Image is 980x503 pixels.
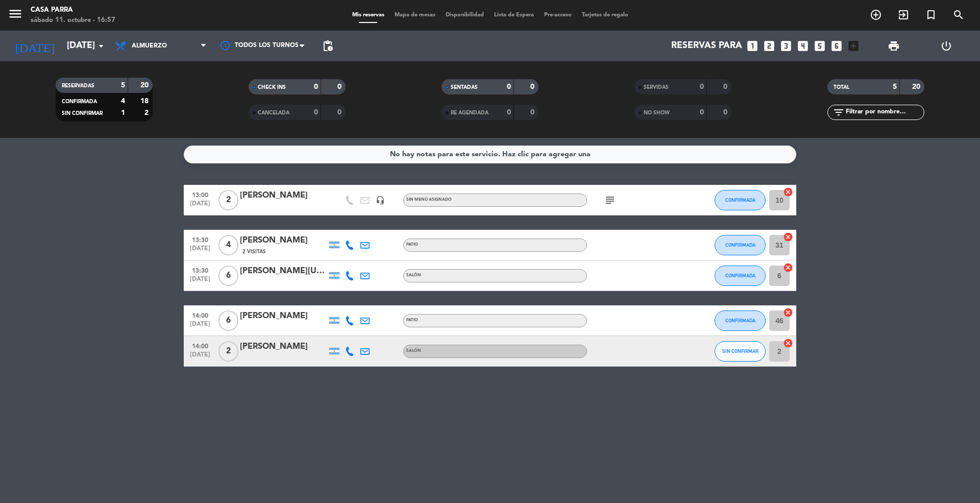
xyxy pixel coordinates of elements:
[725,273,755,278] span: CONFIRMADA
[893,83,897,90] strong: 5
[389,12,440,18] span: Mapa de mesas
[187,276,213,288] span: [DATE]
[187,340,213,351] span: 14:00
[218,266,238,286] span: 6
[322,40,334,52] span: pending_actions
[715,235,766,255] button: CONFIRMADA
[897,9,910,21] i: exit_to_app
[783,187,793,197] i: cancel
[783,307,793,318] i: cancel
[62,83,94,88] span: RESERVADAS
[258,85,286,90] span: CHECK INS
[920,31,972,61] div: LOG OUT
[779,39,793,53] i: looks_3
[723,109,729,116] strong: 0
[218,310,238,331] span: 6
[218,341,238,362] span: 2
[187,200,213,212] span: [DATE]
[218,190,238,210] span: 2
[406,349,421,353] span: SALÓN
[187,321,213,332] span: [DATE]
[132,42,167,50] span: Almuerzo
[314,109,318,116] strong: 0
[722,348,758,354] span: SIN CONFIRMAR
[240,234,327,247] div: [PERSON_NAME]
[242,248,266,256] span: 2 Visitas
[577,12,633,18] span: Tarjetas de regalo
[783,232,793,242] i: cancel
[187,309,213,321] span: 14:00
[507,83,511,90] strong: 0
[746,39,759,53] i: looks_one
[187,245,213,257] span: [DATE]
[390,149,591,160] div: No hay notas para este servicio. Haz clic para agregar una
[258,110,289,115] span: CANCELADA
[715,266,766,286] button: CONFIRMADA
[31,15,115,26] div: sábado 11. octubre - 16:57
[489,12,539,18] span: Lista de Espera
[925,9,937,21] i: turned_in_not
[240,265,327,278] div: [PERSON_NAME][US_STATE]
[870,9,882,21] i: add_circle_outline
[144,109,151,116] strong: 2
[783,338,793,348] i: cancel
[376,196,385,205] i: headset_mic
[671,41,742,51] span: Reservas para
[187,264,213,276] span: 13:30
[725,242,755,248] span: CONFIRMADA
[140,82,151,89] strong: 20
[31,5,115,15] div: Casa Parra
[763,39,776,53] i: looks_two
[604,194,616,206] i: subject
[530,109,536,116] strong: 0
[796,39,810,53] i: looks_4
[783,262,793,273] i: cancel
[62,99,97,104] span: CONFIRMADA
[314,83,318,90] strong: 0
[8,6,23,25] button: menu
[140,98,151,105] strong: 18
[507,109,511,116] strong: 0
[847,39,860,53] i: add_box
[888,40,900,52] span: print
[715,310,766,331] button: CONFIRMADA
[8,6,23,21] i: menu
[8,35,62,57] i: [DATE]
[406,273,421,277] span: SALÓN
[940,40,952,52] i: power_settings_new
[406,243,418,247] span: PATIO
[845,107,924,118] input: Filtrar por nombre...
[715,341,766,362] button: SIN CONFIRMAR
[725,197,755,203] span: CONFIRMADA
[451,85,478,90] span: SENTADAS
[451,110,488,115] span: RE AGENDADA
[406,198,452,202] span: Sin menú asignado
[240,309,327,323] div: [PERSON_NAME]
[723,83,729,90] strong: 0
[240,189,327,202] div: [PERSON_NAME]
[700,83,704,90] strong: 0
[725,318,755,323] span: CONFIRMADA
[715,190,766,210] button: CONFIRMADA
[347,12,389,18] span: Mis reservas
[121,109,125,116] strong: 1
[832,106,845,118] i: filter_list
[539,12,577,18] span: Pre-acceso
[813,39,826,53] i: looks_5
[644,110,670,115] span: NO SHOW
[240,340,327,353] div: [PERSON_NAME]
[187,233,213,245] span: 13:30
[700,109,704,116] strong: 0
[218,235,238,255] span: 4
[121,82,125,89] strong: 5
[912,83,922,90] strong: 20
[95,40,107,52] i: arrow_drop_down
[530,83,536,90] strong: 0
[644,85,669,90] span: SERVIDAS
[830,39,843,53] i: looks_6
[440,12,489,18] span: Disponibilidad
[952,9,965,21] i: search
[187,188,213,200] span: 13:00
[337,83,344,90] strong: 0
[121,98,125,105] strong: 4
